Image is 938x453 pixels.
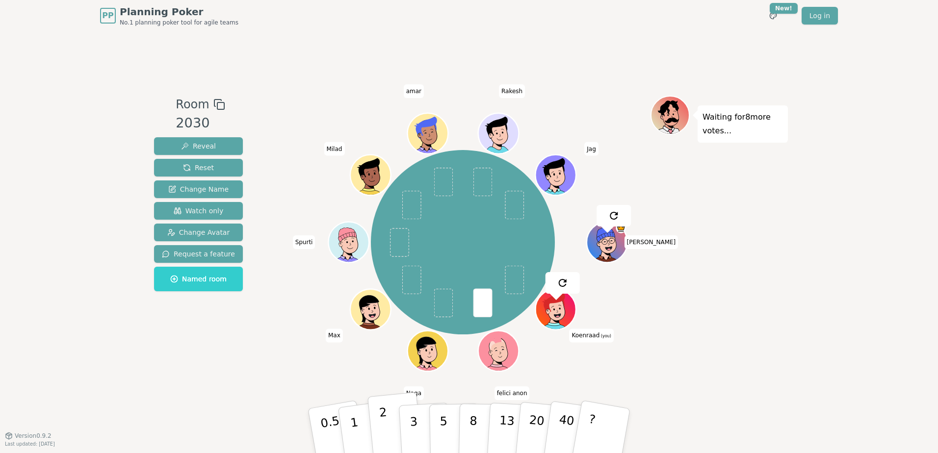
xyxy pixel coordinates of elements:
[326,328,343,342] span: Click to change your name
[167,227,230,237] span: Change Avatar
[495,386,530,400] span: Click to change your name
[569,328,613,342] span: Click to change your name
[120,5,238,19] span: Planning Poker
[168,184,229,194] span: Change Name
[599,334,611,338] span: (you)
[154,245,243,263] button: Request a feature
[154,180,243,198] button: Change Name
[556,277,568,289] img: reset
[499,84,525,98] span: Click to change your name
[176,96,209,113] span: Room
[625,235,678,249] span: Click to change your name
[5,441,55,447] span: Last updated: [DATE]
[181,141,216,151] span: Reveal
[764,7,782,25] button: New!
[293,235,315,249] span: Click to change your name
[404,84,424,98] span: Click to change your name
[183,163,214,173] span: Reset
[15,432,52,440] span: Version 0.9.2
[120,19,238,26] span: No.1 planning poker tool for agile teams
[802,7,838,25] a: Log in
[703,110,783,138] p: Waiting for 8 more votes...
[100,5,238,26] a: PPPlanning PokerNo.1 planning poker tool for agile teams
[324,142,344,156] span: Click to change your name
[174,206,224,216] span: Watch only
[162,249,235,259] span: Request a feature
[154,202,243,220] button: Watch only
[616,223,626,233] span: Thijs is the host
[5,432,52,440] button: Version0.9.2
[404,386,424,400] span: Click to change your name
[608,210,620,222] img: reset
[154,267,243,291] button: Named room
[584,142,599,156] span: Click to change your name
[102,10,113,22] span: PP
[176,113,225,133] div: 2030
[536,290,574,328] button: Click to change your avatar
[770,3,798,14] div: New!
[154,159,243,176] button: Reset
[154,224,243,241] button: Change Avatar
[170,274,227,284] span: Named room
[154,137,243,155] button: Reveal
